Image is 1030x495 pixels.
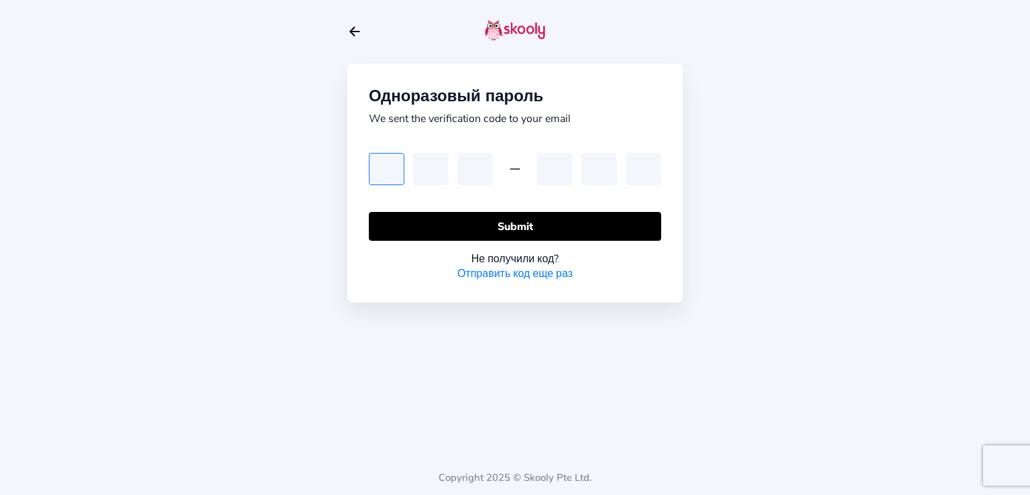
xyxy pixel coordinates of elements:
div: Не получили код? [369,252,661,266]
a: Отправить код еще раз [457,266,573,281]
img: skooly-logo.png [485,19,545,41]
button: Submit [369,212,661,241]
ion-icon: remove outline [507,161,523,177]
div: We sent the verification code to your email [369,111,571,126]
button: arrow back outline [347,24,362,39]
div: Одноразовый пароль [369,85,661,107]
